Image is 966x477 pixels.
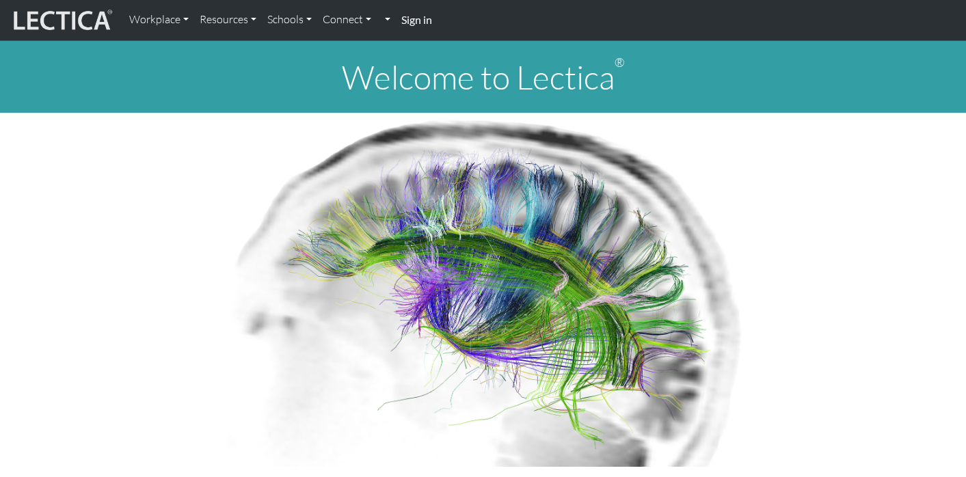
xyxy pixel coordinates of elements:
img: lecticalive [10,8,113,33]
a: Sign in [396,5,438,35]
strong: Sign in [401,13,432,26]
img: Human Connectome Project Image [217,113,749,467]
sup: ® [615,55,625,70]
a: Resources [194,5,262,34]
a: Connect [317,5,377,34]
a: Workplace [124,5,194,34]
a: Schools [262,5,317,34]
